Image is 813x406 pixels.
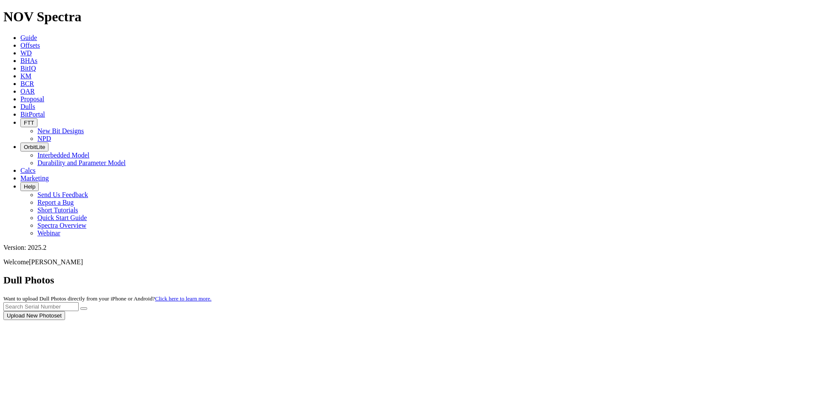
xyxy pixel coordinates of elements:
a: OAR [20,88,35,95]
a: KM [20,72,31,80]
span: OrbitLite [24,144,45,150]
a: NPD [37,135,51,142]
h2: Dull Photos [3,274,810,286]
a: Offsets [20,42,40,49]
a: Quick Start Guide [37,214,87,221]
h1: NOV Spectra [3,9,810,25]
a: BitPortal [20,111,45,118]
button: Upload New Photoset [3,311,65,320]
input: Search Serial Number [3,302,79,311]
small: Want to upload Dull Photos directly from your iPhone or Android? [3,295,211,302]
a: Webinar [37,229,60,237]
a: Interbedded Model [37,152,89,159]
a: WD [20,49,32,57]
a: Click here to learn more. [155,295,212,302]
a: Calcs [20,167,36,174]
a: Dulls [20,103,35,110]
button: Help [20,182,39,191]
a: Proposal [20,95,44,103]
a: Report a Bug [37,199,74,206]
a: Marketing [20,174,49,182]
a: BHAs [20,57,37,64]
span: Help [24,183,35,190]
button: FTT [20,118,37,127]
a: BCR [20,80,34,87]
a: Guide [20,34,37,41]
span: [PERSON_NAME] [29,258,83,266]
a: BitIQ [20,65,36,72]
a: Durability and Parameter Model [37,159,126,166]
div: Version: 2025.2 [3,244,810,252]
a: Short Tutorials [37,206,78,214]
span: FTT [24,120,34,126]
a: New Bit Designs [37,127,84,134]
p: Welcome [3,258,810,266]
button: OrbitLite [20,143,48,152]
a: Send Us Feedback [37,191,88,198]
a: Spectra Overview [37,222,86,229]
